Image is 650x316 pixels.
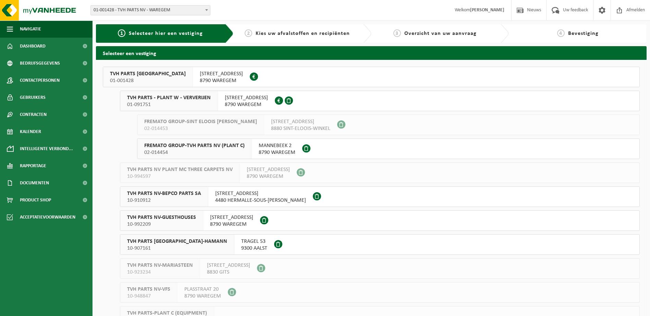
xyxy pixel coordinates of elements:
span: TVH PARTS NV-VFS [127,286,170,293]
span: 10-994597 [127,173,233,180]
span: 01-001428 - TVH PARTS NV - WAREGEM [91,5,210,15]
span: 8790 WAREGEM [200,77,243,84]
span: 10-907161 [127,245,227,252]
span: 8830 GITS [207,269,250,276]
span: Documenten [20,174,49,192]
span: [STREET_ADDRESS] [247,166,290,173]
span: 8790 WAREGEM [259,149,295,156]
span: Contracten [20,106,47,123]
span: Acceptatievoorwaarden [20,209,75,226]
button: TVH PARTS NV-BEPCO PARTS SA 10-910912 [STREET_ADDRESS]4480 HERMALLE-SOUS-[PERSON_NAME] [120,186,640,207]
span: [STREET_ADDRESS] [225,94,268,101]
span: [STREET_ADDRESS] [207,262,250,269]
span: Bevestiging [568,31,599,36]
span: 9300 AALST [241,245,267,252]
span: 10-923234 [127,269,193,276]
button: FREMATO GROUP-TVH PARTS NV (PLANT C) 02-014454 MANNEBEEK 28790 WAREGEM [137,139,640,159]
span: 3 [393,29,401,37]
span: 10-948847 [127,293,170,300]
span: TVH PARTS [GEOGRAPHIC_DATA] [110,70,186,77]
button: TVH PARTS - PLANT W - VERVERIJEN 01-091751 [STREET_ADDRESS]8790 WAREGEM [120,91,640,111]
span: 8790 WAREGEM [225,101,268,108]
span: Rapportage [20,157,46,174]
span: TRAGEL 53 [241,238,267,245]
span: Intelligente verbond... [20,140,73,157]
span: 02-014453 [144,125,257,132]
span: 8790 WAREGEM [184,293,221,300]
span: Contactpersonen [20,72,60,89]
span: MANNEBEEK 2 [259,142,295,149]
span: 2 [245,29,252,37]
span: Overzicht van uw aanvraag [404,31,477,36]
span: Kalender [20,123,41,140]
span: Product Shop [20,192,51,209]
span: FREMATO GROUP-SINT ELOOIS [PERSON_NAME] [144,118,257,125]
span: Navigatie [20,21,41,38]
span: Bedrijfsgegevens [20,55,60,72]
span: 01-001428 [110,77,186,84]
span: 4 [557,29,565,37]
span: TVH PARTS [GEOGRAPHIC_DATA]-HAMANN [127,238,227,245]
strong: [PERSON_NAME] [470,8,504,13]
span: 02-014454 [144,149,245,156]
button: TVH PARTS NV-GUESTHOUSES 10-992209 [STREET_ADDRESS]8790 WAREGEM [120,210,640,231]
span: TVH PARTS - PLANT W - VERVERIJEN [127,94,211,101]
span: 01-091751 [127,101,211,108]
span: TVH PARTS NV-MARIASTEEN [127,262,193,269]
span: PLASSTRAAT 20 [184,286,221,293]
span: Selecteer hier een vestiging [129,31,203,36]
button: TVH PARTS [GEOGRAPHIC_DATA]-HAMANN 10-907161 TRAGEL 539300 AALST [120,234,640,255]
button: TVH PARTS [GEOGRAPHIC_DATA] 01-001428 [STREET_ADDRESS]8790 WAREGEM [103,67,640,87]
h2: Selecteer een vestiging [96,46,647,60]
span: 10-910912 [127,197,201,204]
span: FREMATO GROUP-TVH PARTS NV (PLANT C) [144,142,245,149]
span: [STREET_ADDRESS] [210,214,253,221]
span: [STREET_ADDRESS] [215,190,306,197]
span: 8880 SINT-ELOOIS-WINKEL [271,125,330,132]
span: 10-992209 [127,221,196,228]
span: TVH PARTS NV-BEPCO PARTS SA [127,190,201,197]
span: TVH PARTS NV-GUESTHOUSES [127,214,196,221]
span: Dashboard [20,38,46,55]
span: [STREET_ADDRESS] [200,70,243,77]
span: Gebruikers [20,89,46,106]
span: 8790 WAREGEM [247,173,290,180]
span: 4480 HERMALLE-SOUS-[PERSON_NAME] [215,197,306,204]
span: 01-001428 - TVH PARTS NV - WAREGEM [90,5,210,15]
span: TVH PARTS NV PLANT MC THREE CARPETS NV [127,166,233,173]
span: 1 [118,29,125,37]
span: 8790 WAREGEM [210,221,253,228]
span: [STREET_ADDRESS] [271,118,330,125]
span: Kies uw afvalstoffen en recipiënten [256,31,350,36]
